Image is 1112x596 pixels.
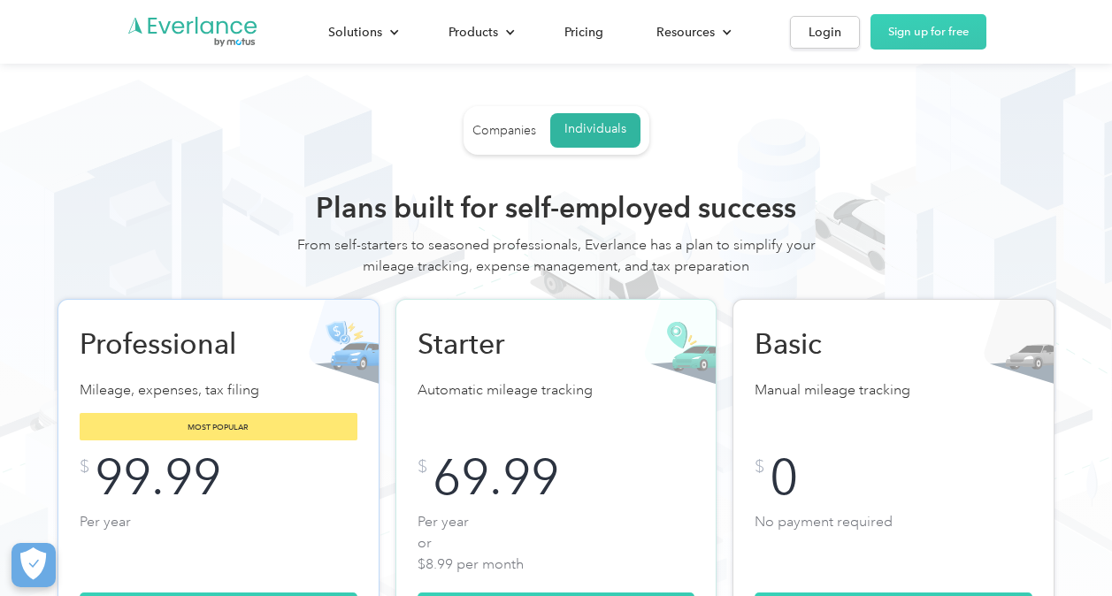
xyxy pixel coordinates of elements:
[433,458,559,497] div: 69.99
[95,458,221,497] div: 99.99
[809,21,841,43] div: Login
[311,17,413,48] div: Solutions
[80,326,265,362] h2: Professional
[564,121,626,137] div: Individuals
[418,458,427,476] div: $
[755,458,764,476] div: $
[770,458,798,497] div: 0
[291,190,822,225] h2: Plans built for self-employed success
[328,21,382,43] div: Solutions
[755,326,940,362] h2: Basic
[870,14,986,50] a: Sign up for free
[80,379,357,404] p: Mileage, expenses, tax filing
[418,326,603,362] h2: Starter
[790,16,860,49] a: Login
[755,379,1032,404] p: Manual mileage tracking
[564,21,603,43] div: Pricing
[431,17,529,48] div: Products
[418,511,695,571] p: Per year or $8.99 per month
[291,234,822,294] div: From self-starters to seasoned professionals, Everlance has a plan to simplify your mileage track...
[547,17,621,48] a: Pricing
[127,15,259,49] a: Go to homepage
[80,413,357,440] div: Most popular
[80,458,89,476] div: $
[449,21,498,43] div: Products
[472,123,536,139] div: Companies
[656,21,715,43] div: Resources
[639,17,746,48] div: Resources
[418,379,695,404] p: Automatic mileage tracking
[12,543,56,587] button: Cookies Settings
[80,511,357,571] p: Per year
[755,511,1032,571] p: No payment required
